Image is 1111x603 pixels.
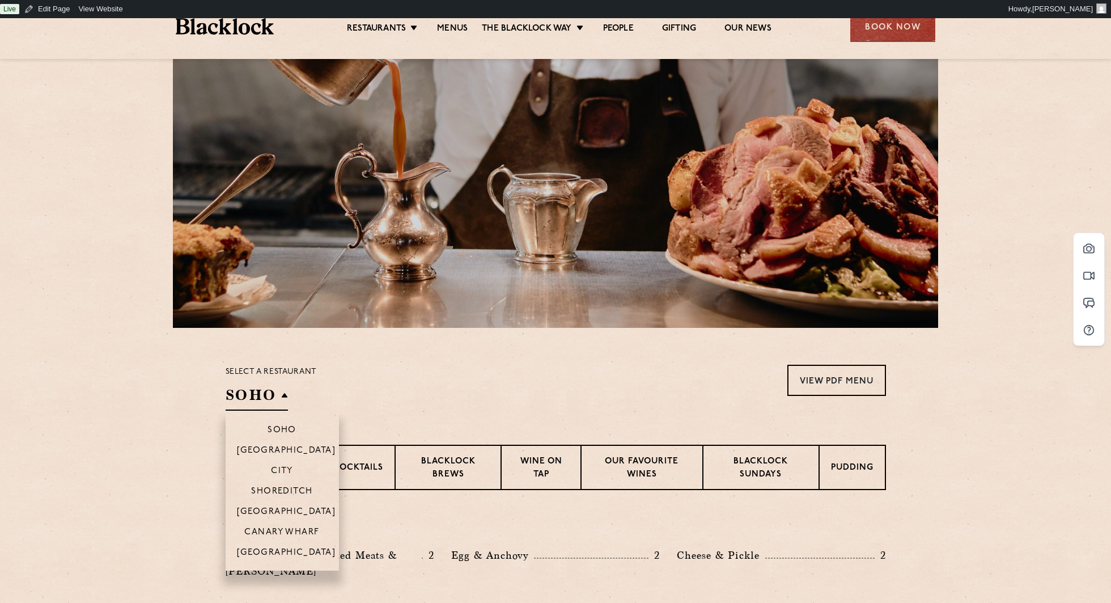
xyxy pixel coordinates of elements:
a: The Blacklock Way [482,23,571,36]
div: Book Now [850,11,935,42]
a: Menus [437,23,468,36]
p: Blacklock Sundays [715,456,807,482]
p: Select a restaurant [226,365,317,379]
p: 2 [423,548,434,563]
a: People [603,23,634,36]
a: Our News [724,23,771,36]
span: [PERSON_NAME] [1032,5,1093,13]
a: Gifting [662,23,696,36]
p: Our favourite wines [593,456,691,482]
p: [GEOGRAPHIC_DATA] [237,507,336,518]
img: BL_Textured_Logo-footer-cropped.svg [176,18,274,35]
p: Wine on Tap [513,456,569,482]
p: 2 [875,548,886,563]
h2: SOHO [226,385,288,411]
a: View PDF Menu [787,365,886,396]
p: Cheese & Pickle [677,547,765,563]
p: Cocktails [333,462,383,476]
p: Shoreditch [251,487,313,498]
p: City [271,466,293,478]
p: [GEOGRAPHIC_DATA] [237,446,336,457]
p: Pudding [831,462,873,476]
a: Restaurants [347,23,406,36]
p: 2 [648,548,660,563]
p: Soho [268,425,296,437]
p: Canary Wharf [244,528,319,539]
p: Egg & Anchovy [451,547,534,563]
p: [GEOGRAPHIC_DATA] [237,548,336,559]
p: Blacklock Brews [407,456,490,482]
h3: Pre Chop Bites [226,518,886,533]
